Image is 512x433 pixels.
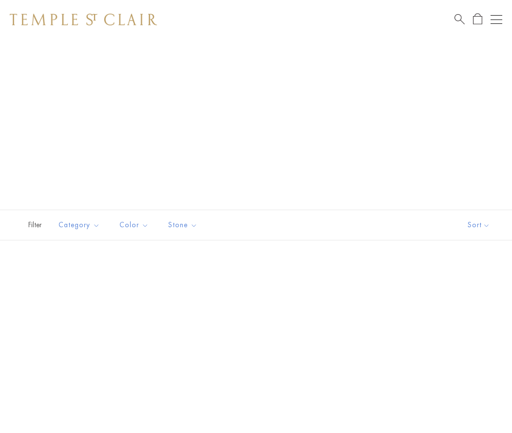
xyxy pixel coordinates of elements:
[54,219,107,231] span: Category
[473,13,482,25] a: Open Shopping Bag
[163,219,205,231] span: Stone
[10,14,157,25] img: Temple St. Clair
[51,214,107,236] button: Category
[454,13,465,25] a: Search
[161,214,205,236] button: Stone
[491,14,502,25] button: Open navigation
[115,219,156,231] span: Color
[446,210,512,240] button: Show sort by
[112,214,156,236] button: Color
